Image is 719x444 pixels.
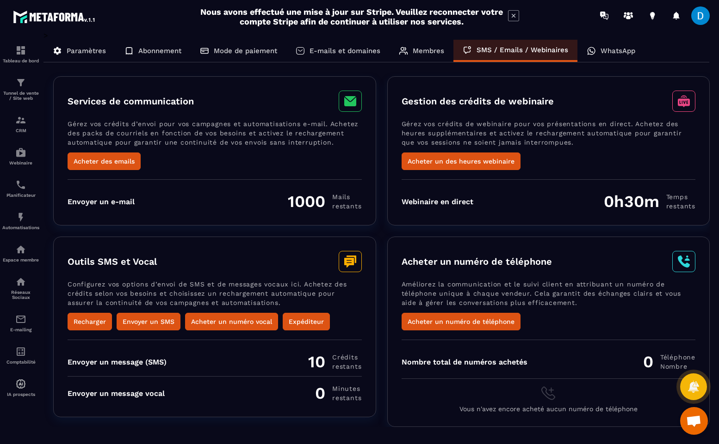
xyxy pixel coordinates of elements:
p: Améliorez la communication et le suivi client en attribuant un numéro de téléphone unique à chaqu... [402,280,696,313]
a: emailemailE-mailing [2,307,39,339]
button: Envoyer un SMS [117,313,180,330]
h3: Outils SMS et Vocal [68,256,157,267]
button: Acheter des emails [68,152,141,170]
span: Vous n'avez encore acheté aucun numéro de téléphone [459,405,638,413]
div: > [43,31,710,427]
p: WhatsApp [601,47,635,55]
div: Webinaire en direct [402,197,473,206]
span: Mails [332,192,361,201]
div: Envoyer un message vocal [68,389,165,398]
img: automations [15,212,26,223]
span: Temps [666,192,695,201]
div: 0 [315,383,361,403]
img: accountant [15,346,26,357]
div: 10 [308,352,361,371]
a: schedulerschedulerPlanificateur [2,172,39,205]
p: E-mailing [2,327,39,332]
img: automations [15,244,26,255]
div: 0h30m [604,192,695,211]
a: formationformationTableau de bord [2,38,39,70]
button: Recharger [68,313,112,330]
h3: Acheter un numéro de téléphone [402,256,552,267]
div: Envoyer un e-mail [68,197,135,206]
img: logo [13,8,96,25]
span: restants [332,362,361,371]
img: automations [15,378,26,389]
p: Automatisations [2,225,39,230]
p: Tableau de bord [2,58,39,63]
p: Planificateur [2,193,39,198]
p: Configurez vos options d’envoi de SMS et de messages vocaux ici. Achetez des crédits selon vos be... [68,280,362,313]
h2: Nous avons effectué une mise à jour sur Stripe. Veuillez reconnecter votre compte Stripe afin de ... [200,7,503,26]
a: formationformationTunnel de vente / Site web [2,70,39,108]
a: automationsautomationsWebinaire [2,140,39,172]
div: Envoyer un message (SMS) [68,358,167,366]
button: Expéditeur [283,313,330,330]
span: restants [332,201,361,211]
span: minutes [332,384,361,393]
div: 1000 [288,192,361,211]
p: Gérez vos crédits de webinaire pour vos présentations en direct. Achetez des heures supplémentair... [402,119,696,152]
div: Nombre total de numéros achetés [402,358,527,366]
p: Tunnel de vente / Site web [2,91,39,101]
p: Paramètres [67,47,106,55]
a: formationformationCRM [2,108,39,140]
span: restants [332,393,361,402]
img: email [15,314,26,325]
div: 0 [643,352,695,371]
p: E-mails et domaines [310,47,380,55]
span: Crédits [332,353,361,362]
p: IA prospects [2,392,39,397]
a: automationsautomationsEspace membre [2,237,39,269]
span: Téléphone [660,353,695,362]
h3: Services de communication [68,96,194,107]
img: automations [15,147,26,158]
p: Gérez vos crédits d’envoi pour vos campagnes et automatisations e-mail. Achetez des packs de cour... [68,119,362,152]
h3: Gestion des crédits de webinaire [402,96,554,107]
a: Ouvrir le chat [680,407,708,435]
button: Acheter un numéro vocal [185,313,278,330]
img: formation [15,115,26,126]
p: Webinaire [2,160,39,165]
button: Acheter un numéro de téléphone [402,313,521,330]
span: restants [666,201,695,211]
a: automationsautomationsAutomatisations [2,205,39,237]
img: social-network [15,276,26,287]
img: formation [15,77,26,88]
p: CRM [2,128,39,133]
p: Mode de paiement [214,47,277,55]
button: Acheter un des heures webinaire [402,152,521,170]
p: SMS / Emails / Webinaires [477,46,568,54]
span: Nombre [660,362,695,371]
img: formation [15,45,26,56]
a: accountantaccountantComptabilité [2,339,39,371]
p: Réseaux Sociaux [2,290,39,300]
img: scheduler [15,179,26,190]
a: social-networksocial-networkRéseaux Sociaux [2,269,39,307]
p: Espace membre [2,257,39,262]
p: Abonnement [138,47,181,55]
p: Comptabilité [2,359,39,365]
p: Membres [413,47,444,55]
